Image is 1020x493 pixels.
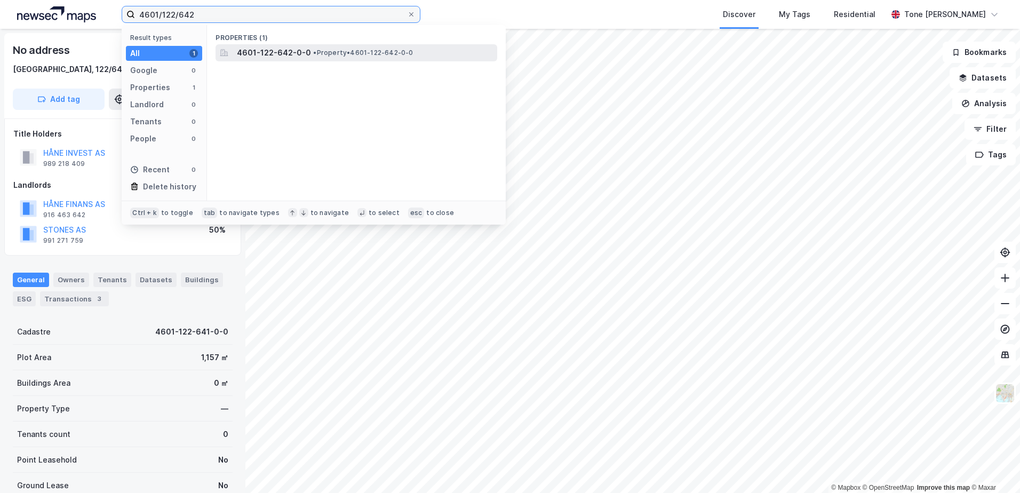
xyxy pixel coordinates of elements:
[53,273,89,287] div: Owners
[950,67,1016,89] button: Datasets
[189,100,198,109] div: 0
[237,46,311,59] span: 4601-122-642-0-0
[130,34,202,42] div: Result types
[219,209,279,217] div: to navigate types
[779,8,810,21] div: My Tags
[161,209,193,217] div: to toggle
[834,8,875,21] div: Residential
[17,402,70,415] div: Property Type
[93,273,131,287] div: Tenants
[952,93,1016,114] button: Analysis
[966,144,1016,165] button: Tags
[863,484,914,491] a: OpenStreetMap
[904,8,986,21] div: Tone [PERSON_NAME]
[17,479,69,492] div: Ground Lease
[43,160,85,168] div: 989 218 409
[723,8,755,21] div: Discover
[13,89,105,110] button: Add tag
[189,83,198,92] div: 1
[143,180,196,193] div: Delete history
[17,428,70,441] div: Tenants count
[13,128,232,140] div: Title Holders
[313,49,316,57] span: •
[130,47,140,60] div: All
[94,293,105,304] div: 3
[13,42,72,59] div: No address
[214,377,228,389] div: 0 ㎡
[17,6,96,22] img: logo.a4113a55bc3d86da70a041830d287a7e.svg
[135,6,407,22] input: Search by address, cadastre, landlords, tenants or people
[426,209,454,217] div: to close
[136,273,177,287] div: Datasets
[223,428,228,441] div: 0
[408,208,425,218] div: esc
[13,179,232,192] div: Landlords
[221,402,228,415] div: —
[189,117,198,126] div: 0
[202,208,218,218] div: tab
[130,64,157,77] div: Google
[369,209,400,217] div: to select
[181,273,223,287] div: Buildings
[43,236,83,245] div: 991 271 759
[13,273,49,287] div: General
[13,291,36,306] div: ESG
[207,25,506,44] div: Properties (1)
[130,163,170,176] div: Recent
[967,442,1020,493] iframe: Chat Widget
[17,377,70,389] div: Buildings Area
[201,351,228,364] div: 1,157 ㎡
[130,81,170,94] div: Properties
[155,325,228,338] div: 4601-122-641-0-0
[17,325,51,338] div: Cadastre
[130,208,159,218] div: Ctrl + k
[17,351,51,364] div: Plot Area
[995,383,1015,403] img: Z
[40,291,109,306] div: Transactions
[218,479,228,492] div: No
[831,484,860,491] a: Mapbox
[917,484,970,491] a: Improve this map
[943,42,1016,63] button: Bookmarks
[130,115,162,128] div: Tenants
[209,224,226,236] div: 50%
[189,134,198,143] div: 0
[43,211,85,219] div: 916 463 642
[189,49,198,58] div: 1
[189,165,198,174] div: 0
[189,66,198,75] div: 0
[218,454,228,466] div: No
[130,132,156,145] div: People
[310,209,349,217] div: to navigate
[130,98,164,111] div: Landlord
[965,118,1016,140] button: Filter
[13,63,126,76] div: [GEOGRAPHIC_DATA], 122/641
[17,454,77,466] div: Point Leasehold
[313,49,413,57] span: Property • 4601-122-642-0-0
